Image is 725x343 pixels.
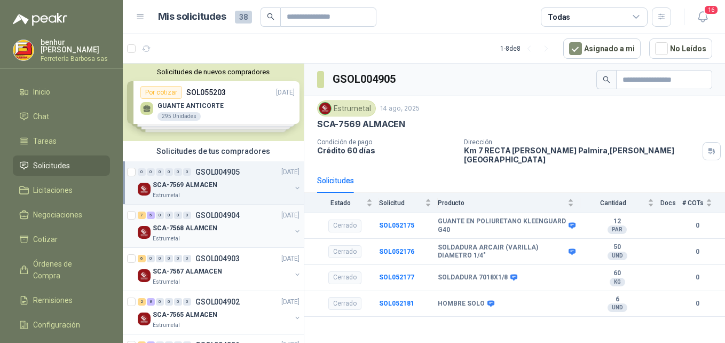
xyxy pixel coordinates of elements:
[153,278,180,286] p: Estrumetal
[379,248,414,255] a: SOL052176
[13,180,110,200] a: Licitaciones
[682,193,725,213] th: # COTs
[195,255,240,262] p: GSOL004903
[682,221,712,231] b: 0
[580,269,654,278] b: 60
[33,184,73,196] span: Licitaciones
[174,212,182,219] div: 0
[379,193,438,213] th: Solicitud
[153,310,217,320] p: SCA-7565 ALMACEN
[13,290,110,310] a: Remisiones
[13,254,110,286] a: Órdenes de Compra
[649,38,712,59] button: No Leídos
[281,167,300,177] p: [DATE]
[165,212,173,219] div: 0
[165,298,173,306] div: 0
[195,212,240,219] p: GSOL004904
[608,252,627,260] div: UND
[438,244,566,260] b: SOLDADURA ARCAIR (VARILLA) DIAMETRO 1/4"
[147,255,155,262] div: 0
[379,300,414,307] a: SOL052181
[580,295,654,304] b: 6
[13,315,110,335] a: Configuración
[138,298,146,306] div: 2
[13,229,110,250] a: Cotizar
[13,131,110,151] a: Tareas
[33,111,49,122] span: Chat
[580,217,654,226] b: 12
[13,40,34,60] img: Company Logo
[682,199,704,207] span: # COTs
[138,295,302,330] a: 2 8 0 0 0 0 GSOL004902[DATE] Company LogoSCA-7565 ALMACENEstrumetal
[138,255,146,262] div: 6
[153,223,217,233] p: SCA-7568 ALAMCEN
[13,205,110,225] a: Negociaciones
[183,168,191,176] div: 0
[563,38,641,59] button: Asignado a mi
[317,100,376,116] div: Estrumetal
[281,297,300,307] p: [DATE]
[156,212,164,219] div: 0
[682,299,712,309] b: 0
[682,272,712,283] b: 0
[41,38,110,53] p: benhur [PERSON_NAME]
[127,68,300,76] button: Solicitudes de nuevos compradores
[156,255,164,262] div: 0
[147,212,155,219] div: 5
[328,297,361,310] div: Cerrado
[138,166,302,200] a: 0 0 0 0 0 0 GSOL004905[DATE] Company LogoSCA-7569 ALMACENEstrumetal
[33,319,80,331] span: Configuración
[153,180,217,190] p: SCA-7569 ALMACEN
[13,106,110,127] a: Chat
[608,225,627,234] div: PAR
[379,222,414,229] a: SOL052175
[165,255,173,262] div: 0
[123,141,304,161] div: Solicitudes de tus compradores
[183,212,191,219] div: 0
[174,168,182,176] div: 0
[195,298,240,306] p: GSOL004902
[156,298,164,306] div: 0
[41,56,110,62] p: Ferretería Barbosa sas
[380,104,420,114] p: 14 ago, 2025
[317,199,364,207] span: Estado
[438,300,485,308] b: HOMBRE SOLO
[123,64,304,141] div: Solicitudes de nuevos compradoresPor cotizarSOL055203[DATE] GUANTE ANTICORTE295 UnidadesPor cotiz...
[33,160,70,171] span: Solicitudes
[333,71,397,88] h3: GSOL004905
[281,211,300,221] p: [DATE]
[317,175,354,186] div: Solicitudes
[438,193,580,213] th: Producto
[138,226,151,239] img: Company Logo
[328,271,361,284] div: Cerrado
[174,255,182,262] div: 0
[138,212,146,219] div: 7
[580,193,660,213] th: Cantidad
[138,183,151,196] img: Company Logo
[147,168,155,176] div: 0
[464,138,698,146] p: Dirección
[138,168,146,176] div: 0
[138,252,302,286] a: 6 0 0 0 0 0 GSOL004903[DATE] Company LogoSCA-7567 ALAMACENEstrumetal
[33,135,57,147] span: Tareas
[610,278,625,286] div: KG
[13,82,110,102] a: Inicio
[138,269,151,282] img: Company Logo
[165,168,173,176] div: 0
[328,220,361,232] div: Cerrado
[379,274,414,281] b: SOL052177
[319,103,331,114] img: Company Logo
[138,209,302,243] a: 7 5 0 0 0 0 GSOL004904[DATE] Company LogoSCA-7568 ALAMCENEstrumetal
[158,9,226,25] h1: Mis solicitudes
[693,7,712,27] button: 16
[153,191,180,200] p: Estrumetal
[153,267,222,277] p: SCA-7567 ALAMACEN
[704,5,719,15] span: 16
[500,40,555,57] div: 1 - 8 de 8
[304,193,379,213] th: Estado
[174,298,182,306] div: 0
[317,146,455,155] p: Crédito 60 días
[33,258,100,282] span: Órdenes de Compra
